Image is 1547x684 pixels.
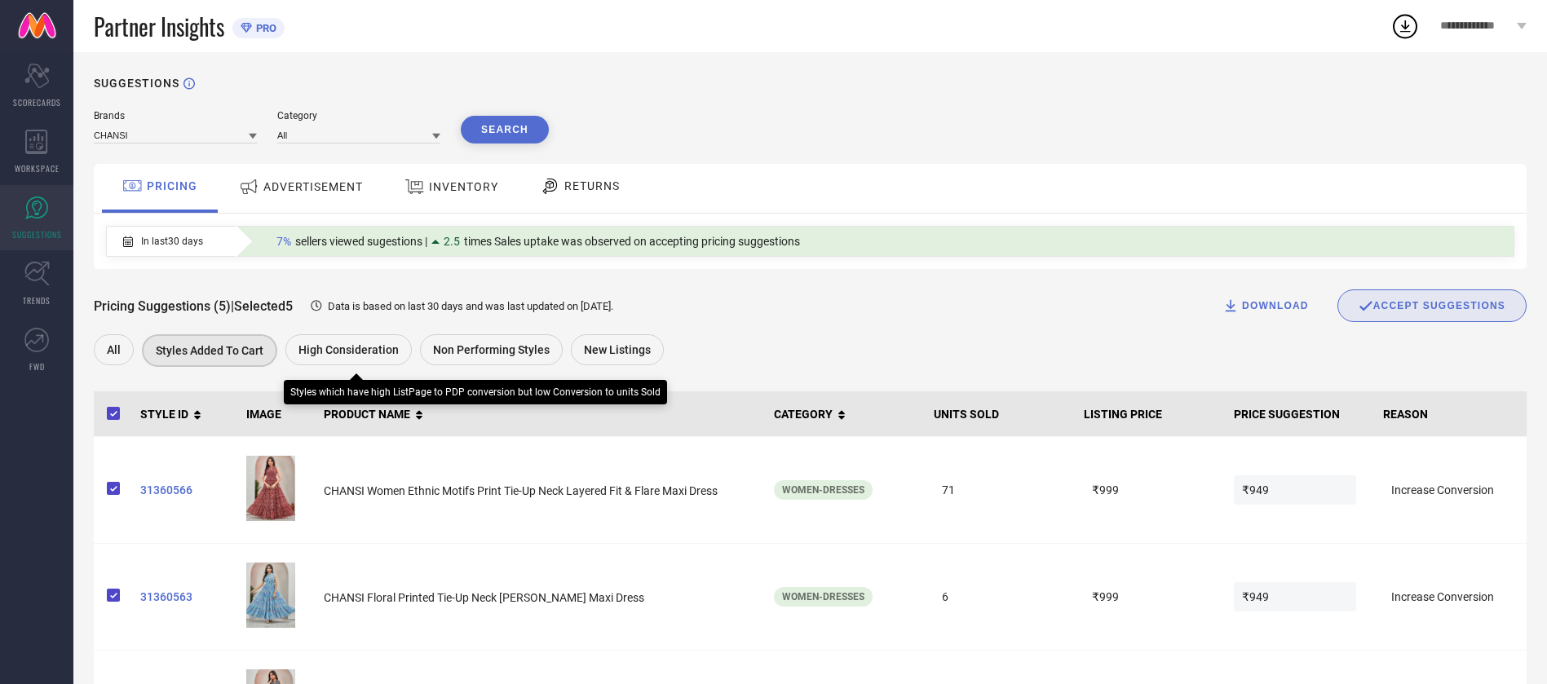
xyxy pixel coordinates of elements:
[433,343,550,356] span: Non Performing Styles
[564,179,620,192] span: RETURNS
[1390,11,1420,41] div: Open download list
[782,591,864,602] span: Women-Dresses
[156,344,263,357] span: Styles Added To Cart
[94,77,179,90] h1: SUGGESTIONS
[444,235,460,248] span: 2.5
[1234,582,1356,611] span: ₹949
[461,116,549,143] button: Search
[464,235,800,248] span: times Sales uptake was observed on accepting pricing suggestions
[290,386,661,398] div: Styles which have high ListPage to PDP conversion but low Conversion to units Sold
[268,231,808,252] div: Percentage of sellers who have viewed suggestions for the current Insight Type
[231,298,234,314] span: |
[134,391,241,437] th: STYLE ID
[29,360,45,373] span: FWD
[934,582,1056,611] span: 6
[1222,298,1309,314] div: DOWNLOAD
[1077,391,1227,437] th: LISTING PRICE
[263,180,363,193] span: ADVERTISEMENT
[1377,391,1527,437] th: REASON
[782,484,864,496] span: Women-Dresses
[12,228,62,241] span: SUGGESTIONS
[94,110,257,121] div: Brands
[1084,475,1206,505] span: ₹999
[15,162,60,174] span: WORKSPACE
[1359,298,1505,313] div: ACCEPT SUGGESTIONS
[94,10,224,43] span: Partner Insights
[1383,475,1505,505] span: Increase Conversion
[240,391,317,437] th: IMAGE
[1383,582,1505,611] span: Increase Conversion
[324,591,644,604] span: CHANSI Floral Printed Tie-Up Neck [PERSON_NAME] Maxi Dress
[934,475,1056,505] span: 71
[298,343,399,356] span: High Consideration
[147,179,197,192] span: PRICING
[1337,289,1527,322] button: ACCEPT SUGGESTIONS
[328,300,613,312] span: Data is based on last 30 days and was last updated on [DATE] .
[429,180,498,193] span: INVENTORY
[23,294,51,307] span: TRENDS
[140,483,234,496] a: 31360566
[324,484,718,497] span: CHANSI Women Ethnic Motifs Print Tie-Up Neck Layered Fit & Flare Maxi Dress
[1084,582,1206,611] span: ₹999
[234,298,293,314] span: Selected 5
[94,298,231,314] span: Pricing Suggestions (5)
[141,236,203,247] span: In last 30 days
[295,235,427,248] span: sellers viewed sugestions |
[927,391,1077,437] th: UNITS SOLD
[140,590,234,603] a: 31360563
[1234,475,1356,505] span: ₹949
[277,110,440,121] div: Category
[1202,289,1329,322] button: DOWNLOAD
[252,22,276,34] span: PRO
[246,456,295,521] img: 2e6b4aaa-1643-4fe3-8748-384fe20e9ef81729602222423-CHANSI-Women-Ethnic-Motifs-Print-Tie-Up-Neck-La...
[1227,391,1377,437] th: PRICE SUGGESTION
[276,235,291,248] span: 7%
[13,96,61,108] span: SCORECARDS
[317,391,767,437] th: PRODUCT NAME
[107,343,121,356] span: All
[584,343,651,356] span: New Listings
[767,391,927,437] th: CATEGORY
[1337,289,1527,322] div: Accept Suggestions
[246,563,295,628] img: Lc5Uy1hb_d586215ee7fc46feb58d1857db2bc2a7.jpg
